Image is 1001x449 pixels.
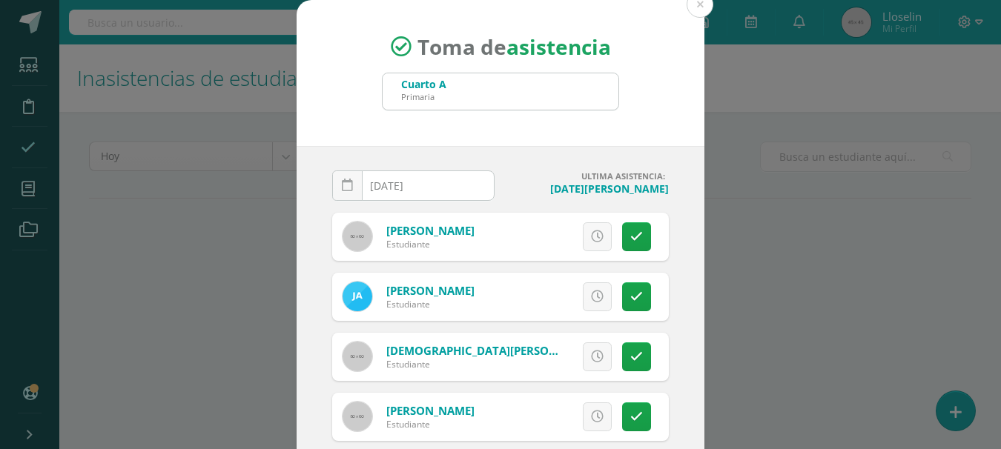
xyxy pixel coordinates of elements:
a: [PERSON_NAME] [386,403,475,418]
div: Cuarto A [401,77,446,91]
a: [DEMOGRAPHIC_DATA][PERSON_NAME] [386,343,598,358]
div: Estudiante [386,418,475,430]
input: Fecha de Inasistencia [333,171,494,200]
div: Estudiante [386,238,475,250]
h4: [DATE][PERSON_NAME] [506,182,669,196]
img: 60x60 [343,222,372,251]
img: 60x60 [343,402,372,431]
img: 907137e29065769887b4412bd02e3fe5.png [343,282,372,311]
div: Estudiante [386,298,475,310]
div: Primaria [401,91,446,102]
div: Estudiante [386,358,564,370]
strong: asistencia [506,33,611,61]
h4: ULTIMA ASISTENCIA: [506,170,669,182]
a: [PERSON_NAME] [386,283,475,298]
span: Toma de [417,33,611,61]
input: Busca un grado o sección aquí... [383,73,618,110]
a: [PERSON_NAME] [386,223,475,238]
img: 60x60 [343,342,372,371]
